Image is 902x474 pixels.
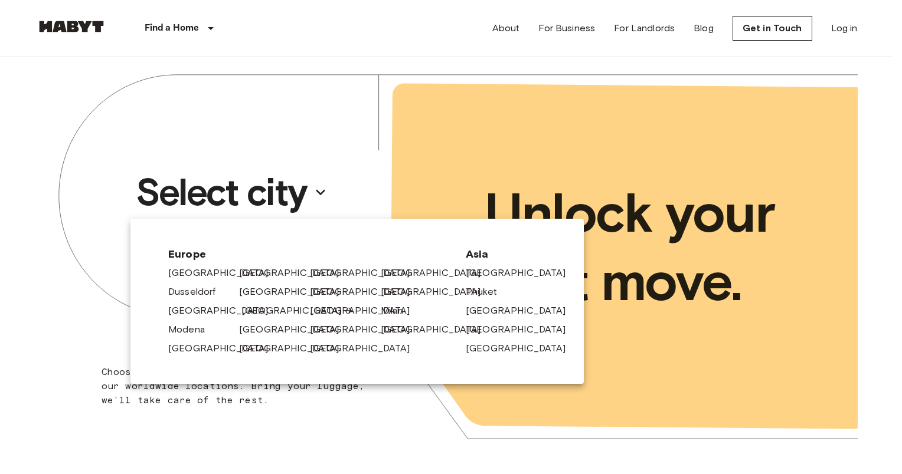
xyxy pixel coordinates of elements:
[381,266,493,280] a: [GEOGRAPHIC_DATA]
[310,341,422,355] a: [GEOGRAPHIC_DATA]
[310,266,422,280] a: [GEOGRAPHIC_DATA]
[310,304,422,318] a: [GEOGRAPHIC_DATA]
[466,285,509,299] a: Phuket
[239,266,351,280] a: [GEOGRAPHIC_DATA]
[241,304,354,318] a: [GEOGRAPHIC_DATA]
[381,304,415,318] a: Milan
[168,341,280,355] a: [GEOGRAPHIC_DATA]
[381,322,493,337] a: [GEOGRAPHIC_DATA]
[168,285,228,299] a: Dusseldorf
[466,341,578,355] a: [GEOGRAPHIC_DATA]
[310,285,422,299] a: [GEOGRAPHIC_DATA]
[466,304,578,318] a: [GEOGRAPHIC_DATA]
[381,285,493,299] a: [GEOGRAPHIC_DATA]
[239,341,351,355] a: [GEOGRAPHIC_DATA]
[168,322,217,337] a: Modena
[168,247,447,261] span: Europe
[310,322,422,337] a: [GEOGRAPHIC_DATA]
[239,285,351,299] a: [GEOGRAPHIC_DATA]
[168,266,280,280] a: [GEOGRAPHIC_DATA]
[239,322,351,337] a: [GEOGRAPHIC_DATA]
[466,247,546,261] span: Asia
[466,266,578,280] a: [GEOGRAPHIC_DATA]
[168,304,280,318] a: [GEOGRAPHIC_DATA]
[466,322,578,337] a: [GEOGRAPHIC_DATA]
